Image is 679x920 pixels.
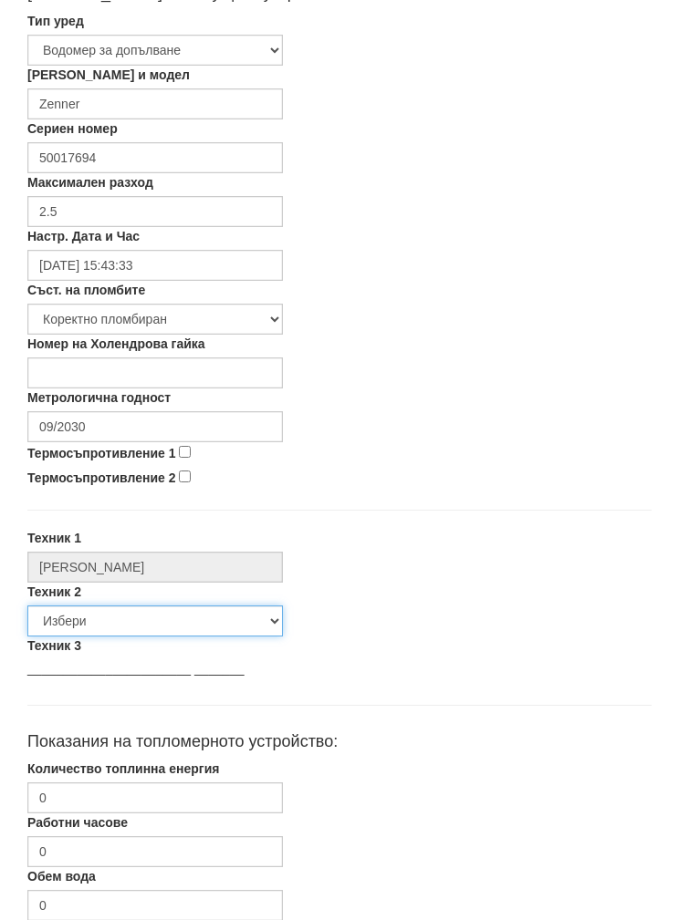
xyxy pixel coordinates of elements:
label: Термосъпротивление 2 [27,470,175,488]
label: Работни часове [27,814,128,832]
label: Количество топлинна енергия [27,760,219,779]
label: Обем вода [27,868,96,886]
label: Съст. на пломбите [27,282,145,300]
label: Настр. Дата и Час [27,228,140,246]
h4: Показания на топломерното устройство: [27,734,652,752]
label: Техник 1 [27,530,81,548]
label: Максимален разход [27,174,153,192]
p: _______________________ _______ [27,660,652,678]
label: [PERSON_NAME] и модел [27,67,190,85]
label: Термосъпротивление 1 [27,445,175,463]
label: Сериен номер [27,120,118,139]
label: Метрологична годност [27,389,171,408]
label: Номер на Холендрова гайка [27,336,205,354]
label: Техник 3 [27,637,81,656]
label: Тип уред [27,13,84,31]
label: Техник 2 [27,584,81,602]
